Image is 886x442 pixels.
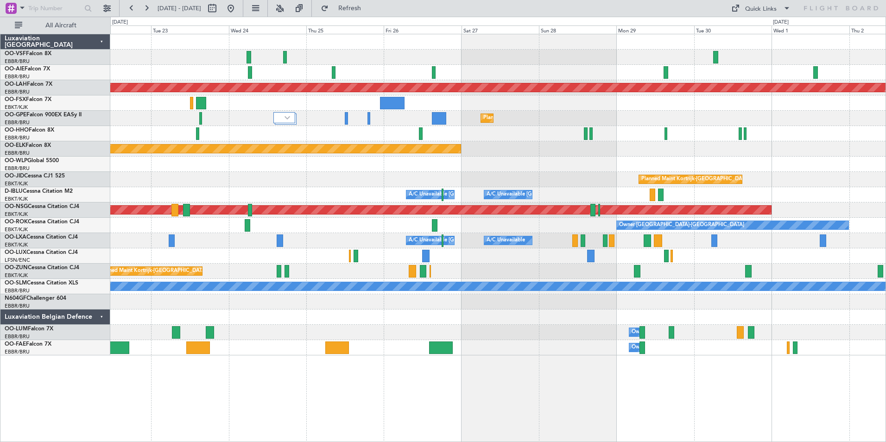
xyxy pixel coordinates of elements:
div: A/C Unavailable [GEOGRAPHIC_DATA] ([GEOGRAPHIC_DATA] National) [409,188,581,202]
span: OO-AIE [5,66,25,72]
a: EBBR/BRU [5,134,30,141]
span: OO-FAE [5,341,26,347]
a: EBBR/BRU [5,58,30,65]
div: Planned Maint [GEOGRAPHIC_DATA] ([GEOGRAPHIC_DATA] National) [483,111,651,125]
a: EBBR/BRU [5,165,30,172]
div: A/C Unavailable [GEOGRAPHIC_DATA] ([GEOGRAPHIC_DATA] National) [409,234,581,247]
div: Mon 22 [74,25,151,34]
button: Quick Links [727,1,795,16]
a: N604GFChallenger 604 [5,296,66,301]
div: Planned Maint Kortrijk-[GEOGRAPHIC_DATA] [99,264,207,278]
div: A/C Unavailable [487,234,525,247]
span: OO-LUM [5,326,28,332]
span: [DATE] - [DATE] [158,4,201,13]
span: OO-VSF [5,51,26,57]
img: arrow-gray.svg [285,116,290,120]
a: EBKT/KJK [5,211,28,218]
div: Thu 25 [306,25,384,34]
div: Sun 28 [539,25,616,34]
a: EBBR/BRU [5,119,30,126]
a: OO-JIDCessna CJ1 525 [5,173,65,179]
a: OO-HHOFalcon 8X [5,127,54,133]
a: OO-ZUNCessna Citation CJ4 [5,265,79,271]
a: EBKT/KJK [5,272,28,279]
span: OO-GPE [5,112,26,118]
div: Mon 29 [616,25,694,34]
span: OO-ROK [5,219,28,225]
span: OO-NSG [5,204,28,209]
a: OO-FSXFalcon 7X [5,97,51,102]
a: LFSN/ENC [5,257,30,264]
a: EBKT/KJK [5,226,28,233]
span: OO-ZUN [5,265,28,271]
div: Tue 23 [151,25,228,34]
a: OO-VSFFalcon 8X [5,51,51,57]
a: OO-SLMCessna Citation XLS [5,280,78,286]
span: OO-LUX [5,250,26,255]
span: OO-FSX [5,97,26,102]
a: EBBR/BRU [5,348,30,355]
div: Tue 30 [694,25,772,34]
button: All Aircraft [10,18,101,33]
a: EBBR/BRU [5,333,30,340]
div: Owner Melsbroek Air Base [632,325,695,339]
a: EBBR/BRU [5,150,30,157]
a: OO-ELKFalcon 8X [5,143,51,148]
a: OO-LXACessna Citation CJ4 [5,234,78,240]
span: OO-HHO [5,127,29,133]
a: EBBR/BRU [5,303,30,309]
a: D-IBLUCessna Citation M2 [5,189,73,194]
span: All Aircraft [24,22,98,29]
div: Sat 27 [462,25,539,34]
button: Refresh [316,1,372,16]
a: OO-LUMFalcon 7X [5,326,53,332]
span: D-IBLU [5,189,23,194]
div: Owner Melsbroek Air Base [632,341,695,354]
a: OO-AIEFalcon 7X [5,66,50,72]
a: EBKT/KJK [5,241,28,248]
span: OO-ELK [5,143,25,148]
div: [DATE] [112,19,128,26]
a: OO-NSGCessna Citation CJ4 [5,204,79,209]
div: Quick Links [745,5,777,14]
span: OO-LXA [5,234,26,240]
a: EBKT/KJK [5,180,28,187]
span: OO-SLM [5,280,27,286]
a: EBBR/BRU [5,88,30,95]
a: OO-GPEFalcon 900EX EASy II [5,112,82,118]
span: OO-WLP [5,158,27,164]
a: EBBR/BRU [5,287,30,294]
a: OO-LAHFalcon 7X [5,82,52,87]
span: OO-JID [5,173,24,179]
a: EBBR/BRU [5,73,30,80]
div: [DATE] [773,19,789,26]
a: EBKT/KJK [5,196,28,202]
a: OO-FAEFalcon 7X [5,341,51,347]
a: EBKT/KJK [5,104,28,111]
a: OO-WLPGlobal 5500 [5,158,59,164]
div: Wed 1 [772,25,849,34]
div: Planned Maint Kortrijk-[GEOGRAPHIC_DATA] [641,172,749,186]
a: OO-ROKCessna Citation CJ4 [5,219,79,225]
input: Trip Number [28,1,82,15]
a: OO-LUXCessna Citation CJ4 [5,250,78,255]
div: A/C Unavailable [GEOGRAPHIC_DATA]-[GEOGRAPHIC_DATA] [487,188,634,202]
div: Fri 26 [384,25,461,34]
div: Wed 24 [229,25,306,34]
span: OO-LAH [5,82,27,87]
span: Refresh [330,5,369,12]
span: N604GF [5,296,26,301]
div: Owner [GEOGRAPHIC_DATA]-[GEOGRAPHIC_DATA] [619,218,744,232]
